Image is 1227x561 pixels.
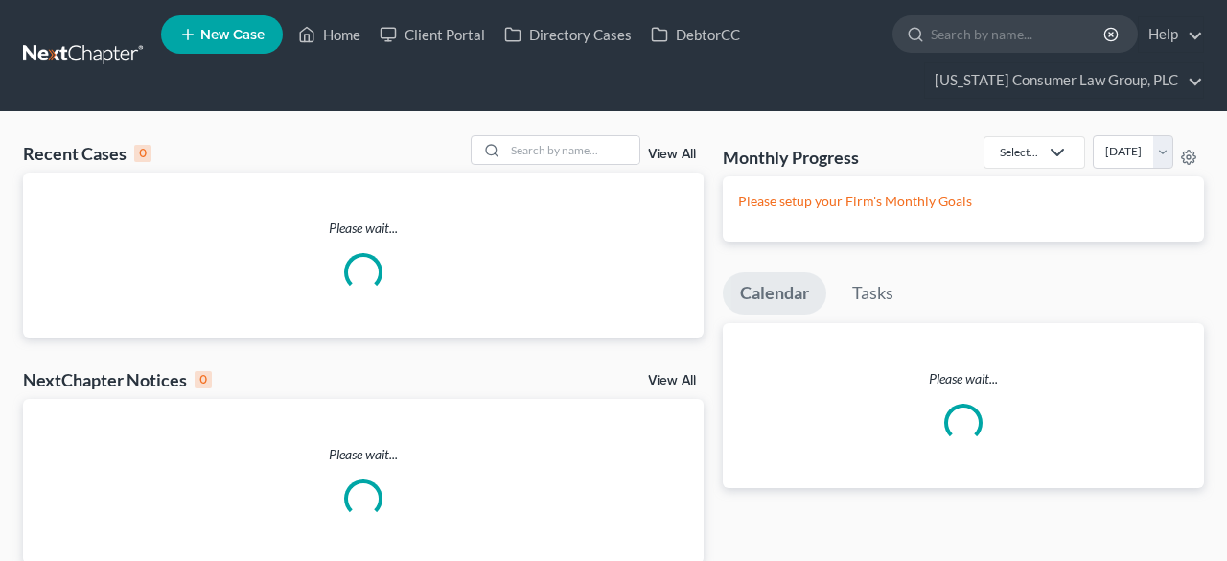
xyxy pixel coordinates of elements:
p: Please wait... [23,219,704,238]
a: Directory Cases [495,17,641,52]
a: Client Portal [370,17,495,52]
p: Please setup your Firm's Monthly Goals [738,192,1189,211]
p: Please wait... [23,445,704,464]
a: Home [289,17,370,52]
div: 0 [195,371,212,388]
div: NextChapter Notices [23,368,212,391]
a: Tasks [835,272,911,315]
h3: Monthly Progress [723,146,859,169]
input: Search by name... [931,16,1106,52]
div: Select... [1000,144,1038,160]
div: 0 [134,145,151,162]
a: Help [1139,17,1203,52]
input: Search by name... [505,136,639,164]
a: DebtorCC [641,17,750,52]
a: View All [648,148,696,161]
span: New Case [200,28,265,42]
a: Calendar [723,272,826,315]
p: Please wait... [723,369,1204,388]
div: Recent Cases [23,142,151,165]
a: View All [648,374,696,387]
a: [US_STATE] Consumer Law Group, PLC [925,63,1203,98]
